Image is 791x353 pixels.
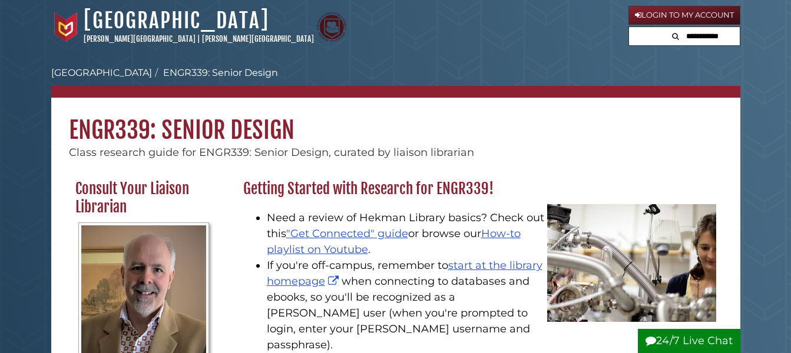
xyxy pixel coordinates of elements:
[267,259,542,288] a: start at the library homepage
[51,12,81,42] img: Calvin University
[202,34,314,44] a: [PERSON_NAME][GEOGRAPHIC_DATA]
[267,227,521,256] a: How-to playlist on Youtube
[628,6,740,25] a: Login to My Account
[197,34,200,44] span: |
[69,179,219,217] h2: Consult Your Liaison Librarian
[237,179,722,198] h2: Getting Started with Research for ENGR339!
[286,227,408,240] a: "Get Connected" guide
[672,32,679,40] i: Search
[638,329,740,353] button: 24/7 Live Chat
[51,98,740,145] h1: ENGR339: Senior Design
[267,210,716,258] li: Need a review of Hekman Library basics? Check out this or browse our .
[163,67,278,78] a: ENGR339: Senior Design
[84,34,196,44] a: [PERSON_NAME][GEOGRAPHIC_DATA]
[69,146,474,159] span: Class research guide for ENGR339: Senior Design, curated by liaison librarian
[51,67,152,78] a: [GEOGRAPHIC_DATA]
[267,258,716,353] li: If you're off-campus, remember to when connecting to databases and ebooks, so you'll be recognize...
[51,66,740,98] nav: breadcrumb
[84,8,269,34] a: [GEOGRAPHIC_DATA]
[668,27,683,43] button: Search
[317,12,346,42] img: Calvin Theological Seminary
